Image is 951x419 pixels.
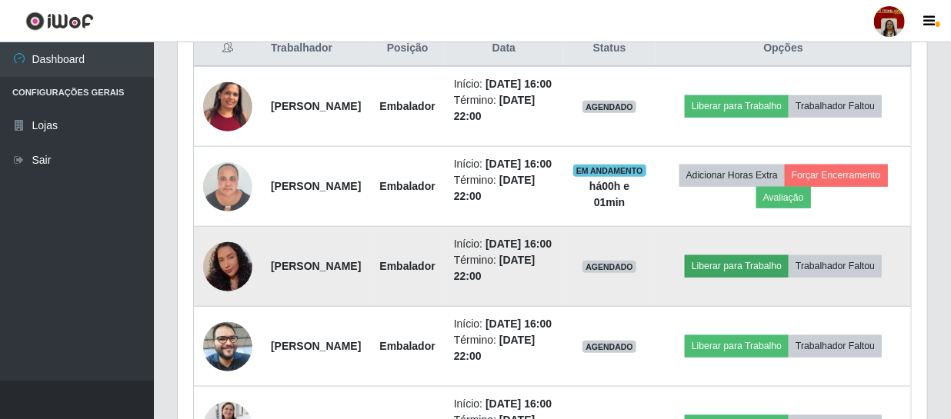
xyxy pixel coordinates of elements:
[789,255,882,277] button: Trabalhador Faltou
[271,100,361,112] strong: [PERSON_NAME]
[203,53,252,160] img: 1759712024106.jpeg
[486,78,552,90] time: [DATE] 16:00
[685,95,789,117] button: Liberar para Trabalho
[203,234,252,298] img: 1753371469357.jpeg
[454,252,554,284] li: Término:
[379,260,435,272] strong: Embalador
[454,332,554,364] li: Término:
[454,236,554,252] li: Início:
[271,180,361,192] strong: [PERSON_NAME]
[563,31,656,67] th: Status
[454,156,554,172] li: Início:
[486,158,552,170] time: [DATE] 16:00
[379,340,435,352] strong: Embalador
[486,397,552,410] time: [DATE] 16:00
[454,396,554,412] li: Início:
[589,180,629,208] strong: há 00 h e 01 min
[379,100,435,112] strong: Embalador
[203,154,252,219] img: 1733849599203.jpeg
[271,260,361,272] strong: [PERSON_NAME]
[271,340,361,352] strong: [PERSON_NAME]
[25,12,94,31] img: CoreUI Logo
[454,316,554,332] li: Início:
[454,92,554,125] li: Término:
[486,318,552,330] time: [DATE] 16:00
[785,165,888,186] button: Forçar Encerramento
[454,76,554,92] li: Início:
[445,31,563,67] th: Data
[679,165,785,186] button: Adicionar Horas Extra
[454,172,554,205] li: Término:
[582,341,636,353] span: AGENDADO
[582,261,636,273] span: AGENDADO
[203,314,252,379] img: 1755090695387.jpeg
[685,255,789,277] button: Liberar para Trabalho
[756,187,811,208] button: Avaliação
[573,165,646,177] span: EM ANDAMENTO
[379,180,435,192] strong: Embalador
[486,238,552,250] time: [DATE] 16:00
[789,95,882,117] button: Trabalhador Faltou
[656,31,911,67] th: Opções
[789,335,882,357] button: Trabalhador Faltou
[582,101,636,113] span: AGENDADO
[370,31,444,67] th: Posição
[685,335,789,357] button: Liberar para Trabalho
[262,31,370,67] th: Trabalhador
